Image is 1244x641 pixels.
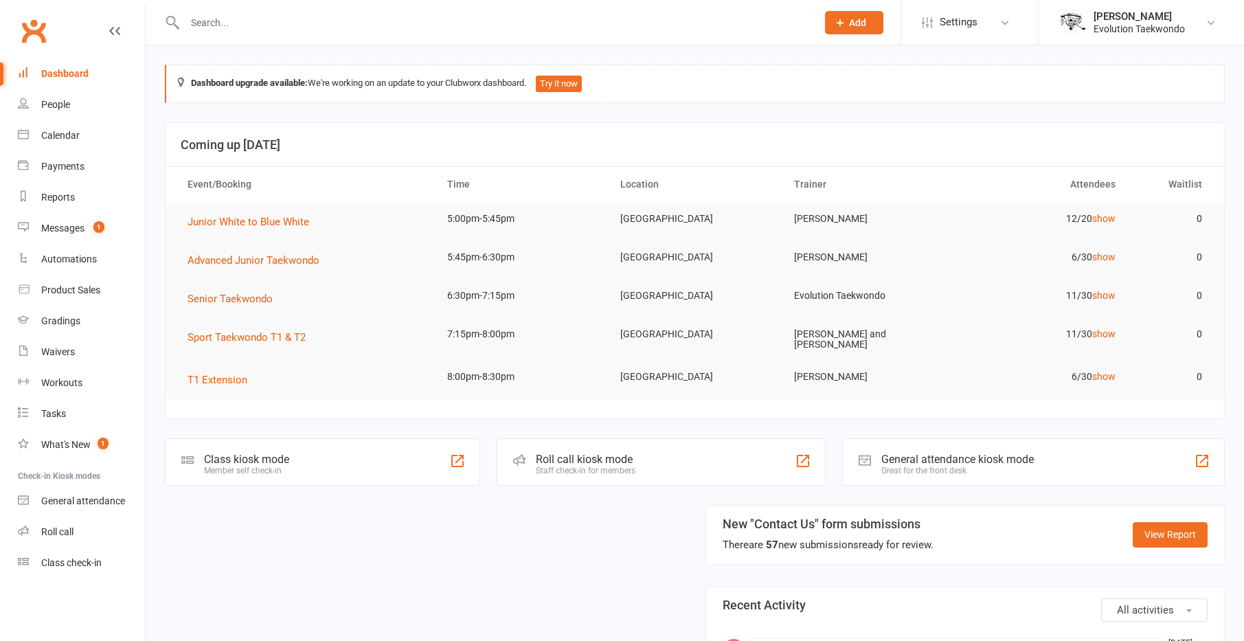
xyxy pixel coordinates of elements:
div: General attendance kiosk mode [881,453,1034,466]
div: Gradings [41,315,80,326]
a: show [1092,328,1116,339]
td: Evolution Taekwondo [782,280,955,312]
td: [PERSON_NAME] [782,241,955,273]
div: Evolution Taekwondo [1094,23,1185,35]
a: What's New1 [18,429,145,460]
span: All activities [1117,604,1174,616]
div: Member self check-in [204,466,289,475]
div: Great for the front desk [881,466,1034,475]
td: 6/30 [955,241,1128,273]
button: T1 Extension [188,372,257,388]
div: Payments [41,161,84,172]
img: thumb_image1604702925.png [1059,9,1087,36]
h3: Coming up [DATE] [181,138,1209,152]
td: 0 [1128,203,1214,235]
input: Search... [181,13,807,32]
td: 6/30 [955,361,1128,393]
span: 1 [93,221,104,233]
div: Waivers [41,346,75,357]
div: There are new submissions ready for review. [723,537,934,553]
th: Event/Booking [175,167,435,202]
td: 0 [1128,280,1214,312]
button: Senior Taekwondo [188,291,282,307]
a: Waivers [18,337,145,368]
span: Senior Taekwondo [188,293,273,305]
td: 8:00pm-8:30pm [435,361,608,393]
a: Reports [18,182,145,213]
a: Payments [18,151,145,182]
button: Junior White to Blue White [188,214,319,230]
span: Sport Taekwondo T1 & T2 [188,331,306,344]
th: Time [435,167,608,202]
div: Dashboard [41,68,89,79]
td: 11/30 [955,280,1128,312]
td: [PERSON_NAME] and [PERSON_NAME] [782,318,955,361]
div: Reports [41,192,75,203]
div: Staff check-in for members [536,466,635,475]
div: General attendance [41,495,125,506]
td: 6:30pm-7:15pm [435,280,608,312]
a: Automations [18,244,145,275]
th: Attendees [955,167,1128,202]
a: Tasks [18,398,145,429]
span: Settings [940,7,977,38]
div: Automations [41,254,97,265]
button: Add [825,11,883,34]
th: Trainer [782,167,955,202]
a: Dashboard [18,58,145,89]
td: 11/30 [955,318,1128,350]
td: 5:45pm-6:30pm [435,241,608,273]
span: Junior White to Blue White [188,216,309,228]
span: Advanced Junior Taekwondo [188,254,319,267]
td: [PERSON_NAME] [782,361,955,393]
a: show [1092,290,1116,301]
h3: New "Contact Us" form submissions [723,517,934,531]
strong: 57 [766,539,778,551]
div: We're working on an update to your Clubworx dashboard. [165,65,1225,103]
td: [GEOGRAPHIC_DATA] [608,203,781,235]
td: [GEOGRAPHIC_DATA] [608,361,781,393]
th: Location [608,167,781,202]
a: Messages 1 [18,213,145,244]
div: Calendar [41,130,80,141]
button: Try it now [536,76,582,92]
div: Workouts [41,377,82,388]
td: 7:15pm-8:00pm [435,318,608,350]
h3: Recent Activity [723,598,1208,612]
a: Workouts [18,368,145,398]
a: Product Sales [18,275,145,306]
td: [PERSON_NAME] [782,203,955,235]
div: Class check-in [41,557,102,568]
td: [GEOGRAPHIC_DATA] [608,241,781,273]
strong: Dashboard upgrade available: [191,78,308,88]
a: show [1092,251,1116,262]
a: show [1092,213,1116,224]
span: T1 Extension [188,374,247,386]
div: Roll call [41,526,73,537]
div: Roll call kiosk mode [536,453,635,466]
td: [GEOGRAPHIC_DATA] [608,280,781,312]
a: Clubworx [16,14,51,48]
span: 1 [98,438,109,449]
button: Sport Taekwondo T1 & T2 [188,329,315,346]
a: Class kiosk mode [18,548,145,578]
td: 0 [1128,361,1214,393]
a: Gradings [18,306,145,337]
td: 12/20 [955,203,1128,235]
div: Product Sales [41,284,100,295]
div: What's New [41,439,91,450]
div: People [41,99,70,110]
button: All activities [1101,598,1208,622]
a: show [1092,371,1116,382]
div: Messages [41,223,84,234]
a: Calendar [18,120,145,151]
td: 5:00pm-5:45pm [435,203,608,235]
a: General attendance kiosk mode [18,486,145,517]
span: Add [849,17,866,28]
td: 0 [1128,318,1214,350]
a: Roll call [18,517,145,548]
div: Tasks [41,408,66,419]
button: Advanced Junior Taekwondo [188,252,329,269]
a: View Report [1133,522,1208,547]
a: People [18,89,145,120]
